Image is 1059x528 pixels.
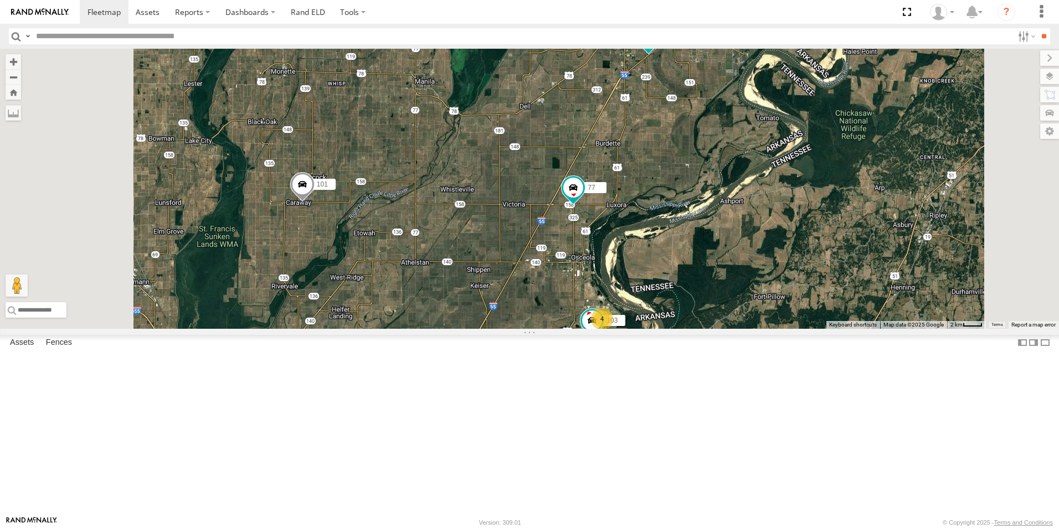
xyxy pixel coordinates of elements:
a: Report a map error [1011,322,1056,328]
button: Keyboard shortcuts [829,321,877,329]
div: Craig King [926,4,958,20]
span: Map data ©2025 Google [883,322,944,328]
img: rand-logo.svg [11,8,69,16]
a: Visit our Website [6,517,57,528]
label: Hide Summary Table [1040,335,1051,351]
div: 4 [591,308,613,330]
div: © Copyright 2025 - [943,519,1053,526]
button: Zoom out [6,69,21,85]
div: Version: 309.01 [479,519,521,526]
button: Map Scale: 2 km per 32 pixels [947,321,986,329]
button: Zoom in [6,54,21,69]
label: Search Query [23,28,32,44]
label: Map Settings [1040,123,1059,139]
a: Terms (opens in new tab) [991,323,1003,327]
button: Zoom Home [6,85,21,100]
label: Measure [6,105,21,121]
label: Dock Summary Table to the Right [1028,335,1039,351]
a: Terms and Conditions [994,519,1053,526]
span: 77 [588,184,595,191]
label: Fences [40,335,78,350]
button: Drag Pegman onto the map to open Street View [6,275,28,297]
label: Assets [4,335,39,350]
label: Search Filter Options [1014,28,1037,44]
label: Dock Summary Table to the Left [1017,335,1028,351]
i: ? [998,3,1015,21]
span: 2 km [950,322,963,328]
span: 101 [317,181,328,189]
